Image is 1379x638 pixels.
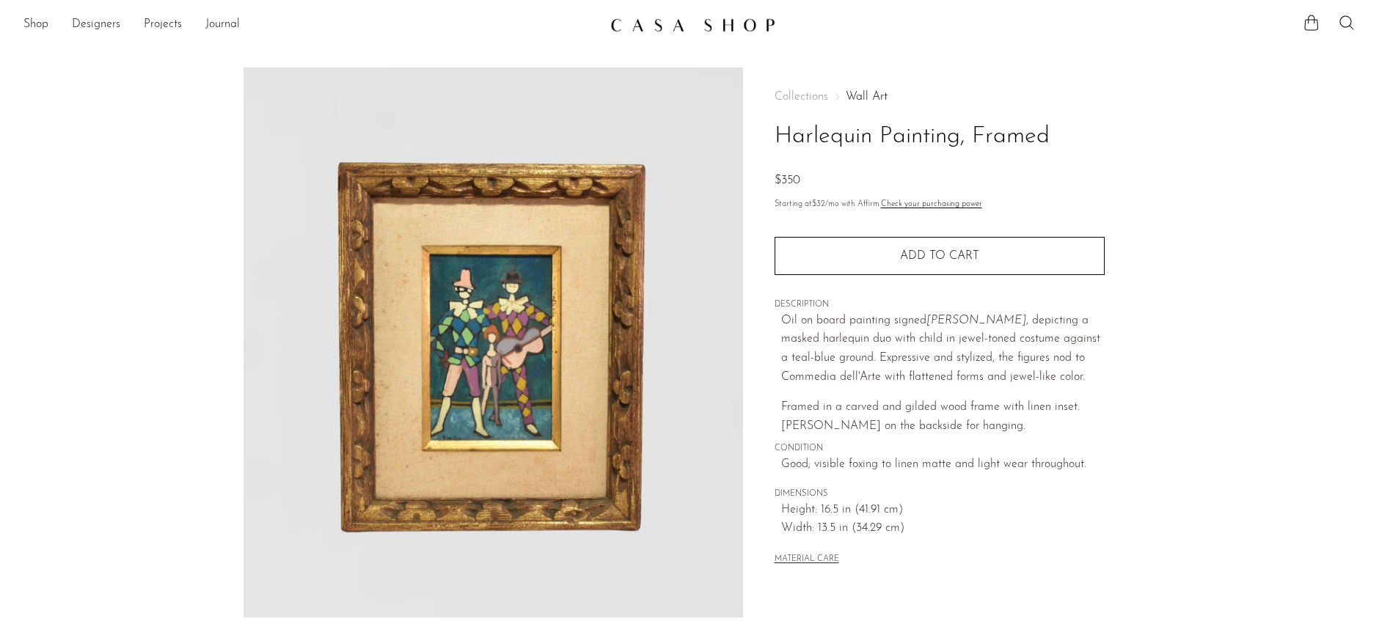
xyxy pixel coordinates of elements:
[781,312,1105,386] p: Oil on board painting signed , depicting a masked harlequin duo with child in jewel-toned costume...
[23,12,599,37] ul: NEW HEADER MENU
[775,91,828,103] span: Collections
[72,15,120,34] a: Designers
[205,15,240,34] a: Journal
[775,554,839,565] button: MATERIAL CARE
[781,501,1105,520] span: Height: 16.5 in (41.91 cm)
[900,250,979,262] span: Add to cart
[244,67,743,617] img: Harlequin Painting, Framed
[144,15,182,34] a: Projects
[775,298,1105,312] span: DESCRIPTION
[775,442,1105,455] span: CONDITION
[846,91,888,103] a: Wall Art
[775,175,800,186] span: $350
[781,398,1105,436] p: Framed in a carved and gilded wood frame with linen inset. [PERSON_NAME] on the backside for hang...
[812,200,825,208] span: $32
[23,15,48,34] a: Shop
[926,315,1026,326] em: [PERSON_NAME]
[881,200,982,208] a: Check your purchasing power - Learn more about Affirm Financing (opens in modal)
[775,198,1105,211] p: Starting at /mo with Affirm.
[775,237,1105,275] button: Add to cart
[23,12,599,37] nav: Desktop navigation
[781,455,1105,474] span: Good; visible foxing to linen matte and light wear throughout.
[781,519,1105,538] span: Width: 13.5 in (34.29 cm)
[775,118,1105,155] h1: Harlequin Painting, Framed
[775,488,1105,501] span: DIMENSIONS
[775,91,1105,103] nav: Breadcrumbs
